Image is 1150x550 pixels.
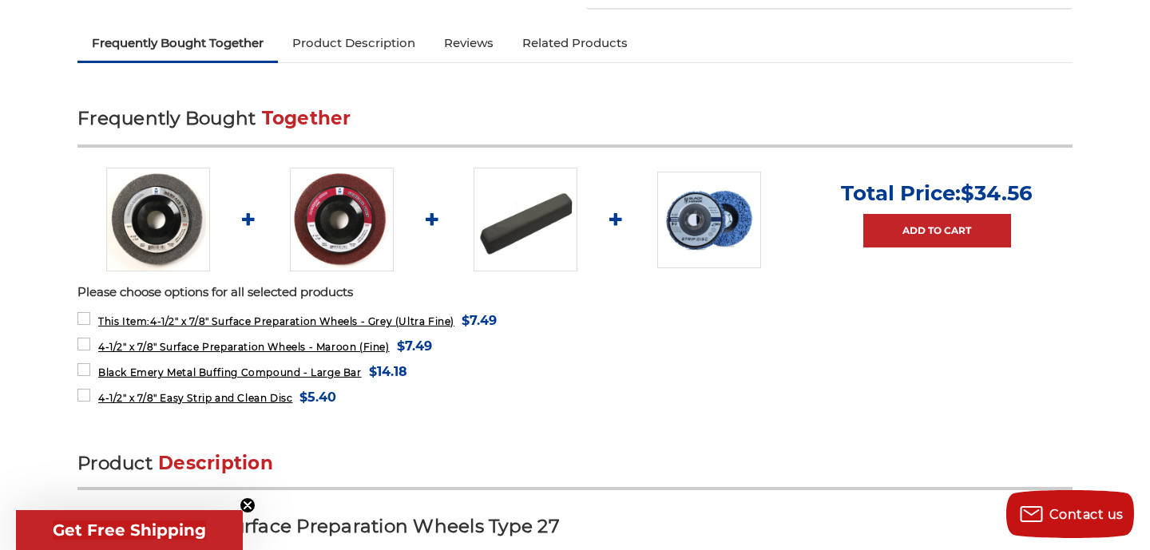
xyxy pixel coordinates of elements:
[299,386,336,408] span: $5.40
[369,361,407,382] span: $14.18
[1006,490,1134,538] button: Contact us
[841,180,1033,206] p: Total Price:
[98,366,362,378] span: Black Emery Metal Buffing Compound - Large Bar
[106,168,210,271] img: Gray Surface Prep Disc
[158,452,273,474] span: Description
[278,26,430,61] a: Product Description
[961,180,1033,206] span: $34.56
[77,107,256,129] span: Frequently Bought
[98,315,150,327] strong: This Item:
[1049,507,1124,522] span: Contact us
[77,515,560,537] strong: 4.5” x 7/8” Grey Surface Preparation Wheels Type 27
[77,283,1073,302] p: Please choose options for all selected products
[98,392,292,404] span: 4-1/2" x 7/8" Easy Strip and Clean Disc
[863,214,1011,247] a: Add to Cart
[16,510,243,550] div: Get Free ShippingClose teaser
[77,452,153,474] span: Product
[397,335,432,357] span: $7.49
[98,315,454,327] span: 4-1/2" x 7/8" Surface Preparation Wheels - Grey (Ultra Fine)
[98,341,390,353] span: 4-1/2" x 7/8" Surface Preparation Wheels - Maroon (Fine)
[262,107,351,129] span: Together
[508,26,642,61] a: Related Products
[240,497,256,513] button: Close teaser
[53,520,206,540] span: Get Free Shipping
[77,26,278,61] a: Frequently Bought Together
[462,310,497,331] span: $7.49
[430,26,508,61] a: Reviews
